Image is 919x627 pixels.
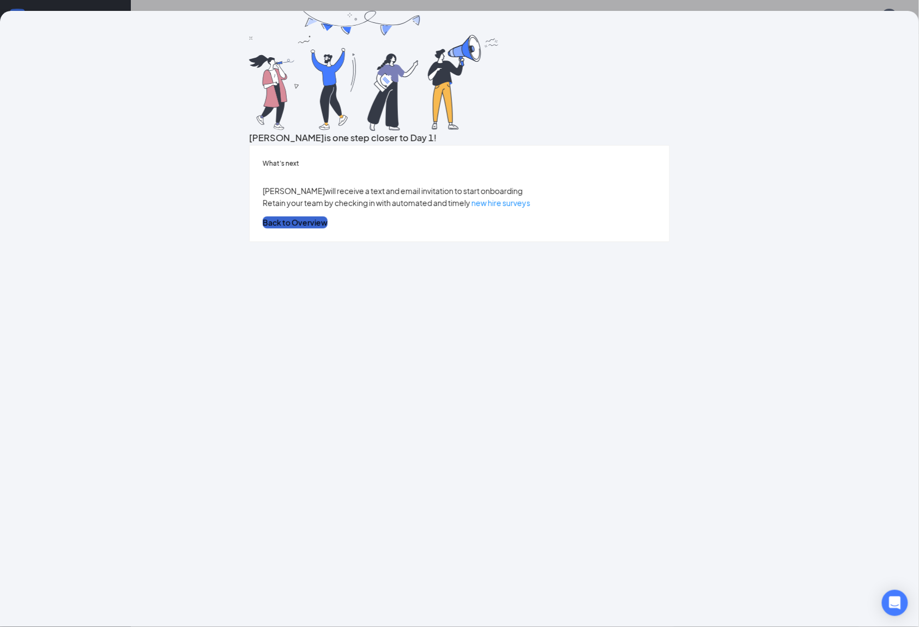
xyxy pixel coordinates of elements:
[263,185,657,197] p: [PERSON_NAME] will receive a text and email invitation to start onboarding
[471,198,530,208] a: new hire surveys
[263,216,328,228] button: Back to Overview
[882,590,908,616] div: Open Intercom Messenger
[263,159,657,168] h5: What’s next
[249,131,670,145] h3: [PERSON_NAME] is one step closer to Day 1!
[263,197,657,209] p: Retain your team by checking in with automated and timely
[249,11,500,131] img: you are all set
